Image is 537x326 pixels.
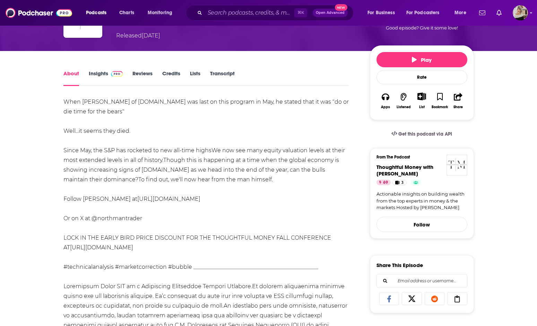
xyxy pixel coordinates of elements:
[316,11,345,15] span: Open Advanced
[386,126,458,143] a: Get this podcast via API
[513,5,528,20] img: User Profile
[381,105,390,109] div: Apps
[376,180,391,185] a: 69
[6,6,72,19] img: Podchaser - Follow, Share and Rate Podcasts
[63,70,79,86] a: About
[210,70,235,86] a: Transcript
[376,274,467,288] div: Search followers
[425,292,445,305] a: Share on Reddit
[454,8,466,18] span: More
[379,292,399,305] a: Share on Facebook
[447,292,467,305] a: Copy Link
[313,9,348,17] button: Open AdvancedNew
[476,7,488,19] a: Show notifications dropdown
[386,25,458,31] span: Good episode? Give it some love!
[392,180,406,185] a: 3
[413,88,431,113] div: Show More ButtonList
[395,88,413,113] button: Listened
[376,164,433,177] a: Thoughtful Money with Adam Taggart
[419,105,425,109] div: List
[162,70,180,86] a: Credits
[449,88,467,113] button: Share
[382,274,461,288] input: Email address or username...
[494,7,504,19] a: Show notifications dropdown
[397,105,411,109] div: Listened
[450,7,475,18] button: open menu
[335,4,347,11] span: New
[111,71,123,77] img: Podchaser Pro
[86,8,106,18] span: Podcasts
[81,7,115,18] button: open menu
[432,105,448,109] div: Bookmark
[363,7,404,18] button: open menu
[376,88,395,113] button: Apps
[205,7,294,18] input: Search podcasts, credits, & more...
[148,8,172,18] span: Monitoring
[376,70,467,84] div: Rate
[453,105,463,109] div: Share
[412,57,432,63] span: Play
[431,88,449,113] button: Bookmark
[119,8,134,18] span: Charts
[376,262,423,268] h3: Share This Episode
[447,155,467,175] img: Thoughtful Money with Adam Taggart
[376,164,433,177] span: Thoughtful Money with [PERSON_NAME]
[294,8,307,17] span: ⌘ K
[513,5,528,20] button: Show profile menu
[513,5,528,20] span: Logged in as angelabaggetta
[137,196,200,202] a: [URL][DOMAIN_NAME]
[376,155,462,160] h3: From The Podcast
[398,131,452,137] span: Get this podcast via API
[402,292,422,305] a: Share on X/Twitter
[89,70,123,86] a: InsightsPodchaser Pro
[376,52,467,67] button: Play
[132,70,153,86] a: Reviews
[143,7,181,18] button: open menu
[402,7,450,18] button: open menu
[415,93,429,100] button: Show More Button
[70,244,133,251] a: [URL][DOMAIN_NAME]
[376,191,467,211] a: Actionable insights on building wealth from the top experts in money & the markets Hosted by [PER...
[192,5,360,21] div: Search podcasts, credits, & more...
[401,179,404,186] span: 3
[115,7,138,18] a: Charts
[383,179,388,186] span: 69
[406,8,440,18] span: For Podcasters
[190,70,200,86] a: Lists
[367,8,395,18] span: For Business
[116,32,160,40] div: Released [DATE]
[376,217,467,232] button: Follow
